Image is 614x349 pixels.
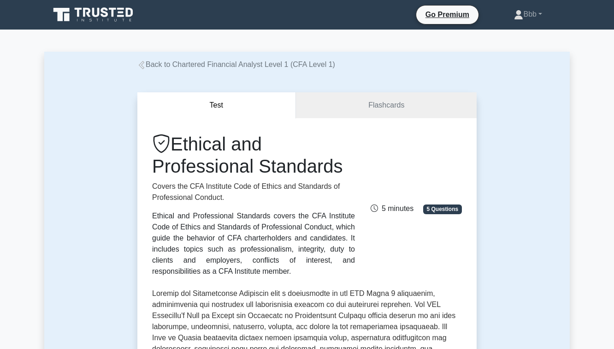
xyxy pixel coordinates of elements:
a: Bbb [492,5,564,24]
span: 5 Questions [423,205,462,214]
span: 5 minutes [371,205,413,212]
h1: Ethical and Professional Standards [152,133,355,177]
p: Covers the CFA Institute Code of Ethics and Standards of Professional Conduct. [152,181,355,203]
div: Ethical and Professional Standards covers the CFA Institute Code of Ethics and Standards of Profe... [152,211,355,277]
a: Back to Chartered Financial Analyst Level 1 (CFA Level 1) [137,60,335,68]
a: Flashcards [296,92,477,119]
a: Go Premium [420,9,475,20]
button: Test [137,92,296,119]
